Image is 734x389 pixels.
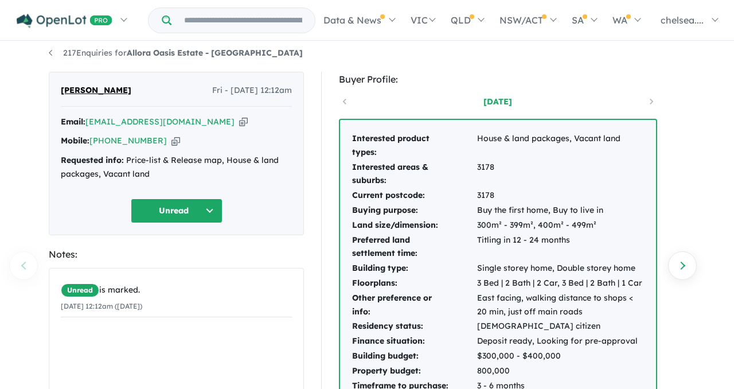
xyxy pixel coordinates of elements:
span: chelsea.... [661,14,704,26]
td: Interested areas & suburbs: [352,160,477,189]
input: Try estate name, suburb, builder or developer [174,8,313,33]
td: 300m² - 399m², 400m² - 499m² [477,218,645,233]
div: Buyer Profile: [339,72,657,87]
td: 3 Bed | 2 Bath | 2 Car, 3 Bed | 2 Bath | 1 Car [477,276,645,291]
td: Other preference or info: [352,291,477,320]
td: East facing, walking distance to shops < 20 min, just off main roads [477,291,645,320]
td: Residency status: [352,319,477,334]
a: 217Enquiries forAllora Oasis Estate - [GEOGRAPHIC_DATA] [49,48,303,58]
td: Land size/dimension: [352,218,477,233]
td: Titling in 12 - 24 months [477,233,645,262]
td: Finance situation: [352,334,477,349]
td: $300,000 - $400,000 [477,349,645,364]
nav: breadcrumb [49,46,685,60]
div: Notes: [49,247,304,262]
img: Openlot PRO Logo White [17,14,112,28]
strong: Requested info: [61,155,124,165]
td: [DEMOGRAPHIC_DATA] citizen [477,319,645,334]
span: Unread [61,283,99,297]
td: House & land packages, Vacant land [477,131,645,160]
td: Floorplans: [352,276,477,291]
td: Building budget: [352,349,477,364]
td: Single storey home, Double storey home [477,261,645,276]
button: Copy [171,135,180,147]
strong: Mobile: [61,135,89,146]
a: [DATE] [449,96,546,107]
td: Buy the first home, Buy to live in [477,203,645,218]
div: is marked. [61,283,292,297]
small: [DATE] 12:12am ([DATE]) [61,302,142,310]
a: [PHONE_NUMBER] [89,135,167,146]
strong: Allora Oasis Estate - [GEOGRAPHIC_DATA] [127,48,303,58]
span: [PERSON_NAME] [61,84,131,98]
td: Current postcode: [352,188,477,203]
td: Buying purpose: [352,203,477,218]
td: 3178 [477,188,645,203]
td: 800,000 [477,364,645,379]
span: Fri - [DATE] 12:12am [212,84,292,98]
a: [EMAIL_ADDRESS][DOMAIN_NAME] [85,116,235,127]
td: Preferred land settlement time: [352,233,477,262]
td: Interested product types: [352,131,477,160]
td: Deposit ready, Looking for pre-approval [477,334,645,349]
td: 3178 [477,160,645,189]
td: Property budget: [352,364,477,379]
strong: Email: [61,116,85,127]
td: Building type: [352,261,477,276]
button: Copy [239,116,248,128]
div: Price-list & Release map, House & land packages, Vacant land [61,154,292,181]
button: Unread [131,199,222,223]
